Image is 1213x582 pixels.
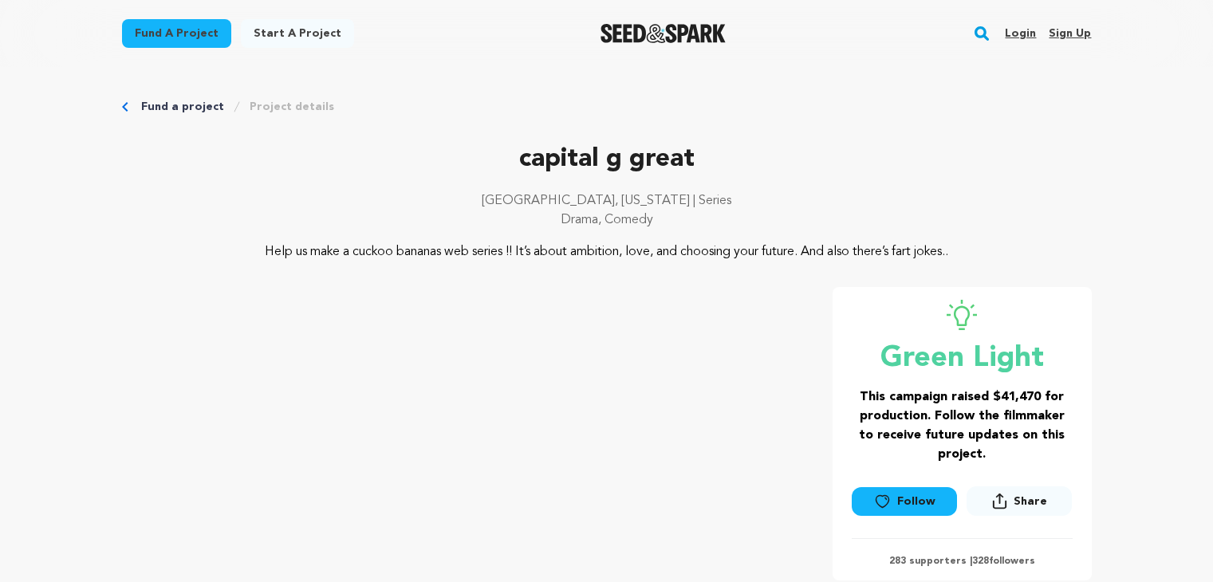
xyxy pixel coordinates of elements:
p: Drama, Comedy [122,210,1092,230]
span: Share [1014,494,1047,509]
a: Fund a project [141,99,224,115]
a: Fund a project [122,19,231,48]
span: 328 [972,556,989,566]
p: Green Light [852,343,1073,375]
a: Start a project [241,19,354,48]
p: Help us make a cuckoo bananas web series !! It’s about ambition, love, and choosing your future. ... [219,242,994,262]
p: capital g great [122,140,1092,179]
div: Breadcrumb [122,99,1092,115]
p: [GEOGRAPHIC_DATA], [US_STATE] | Series [122,191,1092,210]
a: Seed&Spark Homepage [601,24,726,43]
a: Project details [250,99,334,115]
a: Login [1005,21,1036,46]
h3: This campaign raised $41,470 for production. Follow the filmmaker to receive future updates on th... [852,387,1073,464]
a: Follow [852,487,957,516]
img: Seed&Spark Logo Dark Mode [601,24,726,43]
button: Share [967,486,1072,516]
a: Sign up [1049,21,1091,46]
span: Share [967,486,1072,522]
p: 283 supporters | followers [852,555,1073,568]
